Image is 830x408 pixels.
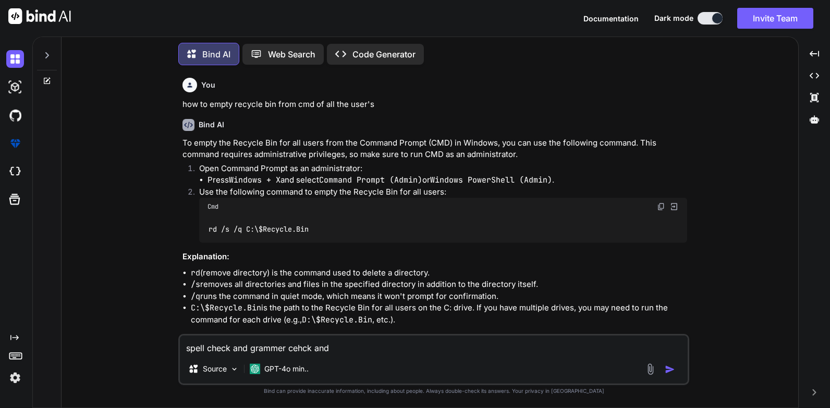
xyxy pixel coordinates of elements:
[207,224,309,235] code: rd /s /q C:\$Recycle.Bin
[199,163,687,175] p: Open Command Prompt as an administrator:
[264,364,309,374] p: GPT-4o min..
[319,175,422,185] code: Command Prompt (Admin)
[191,302,687,326] li: is the path to the Recycle Bin for all users on the C: drive. If you have multiple drives, you ma...
[583,13,639,24] button: Documentation
[669,202,679,211] img: Open in Browser
[6,50,24,68] img: darkChat
[229,175,280,185] code: Windows + X
[191,279,200,290] code: /s
[6,78,24,96] img: darkAi-studio
[737,8,813,29] button: Invite Team
[302,315,372,325] code: D:\$Recycle.Bin
[250,364,260,374] img: GPT-4o mini
[207,202,218,211] span: Cmd
[654,13,693,23] span: Dark mode
[583,14,639,23] span: Documentation
[207,174,687,186] li: Press and select or .
[191,267,687,279] li: (remove directory) is the command used to delete a directory.
[644,363,656,375] img: attachment
[6,106,24,124] img: githubDark
[191,291,200,302] code: /q
[182,251,687,263] h3: Explanation:
[8,8,71,24] img: Bind AI
[182,137,687,161] p: To empty the Recycle Bin for all users from the Command Prompt (CMD) in Windows, you can use the ...
[352,48,416,61] p: Code Generator
[430,175,552,185] code: Windows PowerShell (Admin)
[191,268,200,278] code: rd
[182,99,687,111] p: how to empty recycle bin from cmd of all the user's
[191,279,687,291] li: removes all directories and files in the specified directory in addition to the directory itself.
[199,119,224,130] h6: Bind AI
[178,387,689,395] p: Bind can provide inaccurate information, including about people. Always double-check its answers....
[657,202,665,211] img: copy
[191,291,687,303] li: runs the command in quiet mode, which means it won't prompt for confirmation.
[203,364,227,374] p: Source
[191,303,261,313] code: C:\$Recycle.Bin
[202,48,230,61] p: Bind AI
[201,80,215,90] h6: You
[268,48,315,61] p: Web Search
[230,365,239,374] img: Pick Models
[180,335,688,354] textarea: spell check and grammer cehck and
[6,135,24,152] img: premium
[6,369,24,387] img: settings
[199,186,687,198] p: Use the following command to empty the Recycle Bin for all users:
[6,163,24,181] img: cloudideIcon
[665,364,675,375] img: icon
